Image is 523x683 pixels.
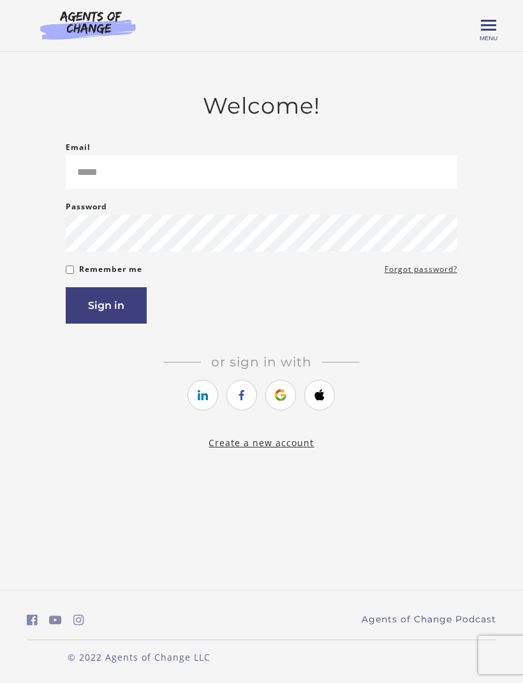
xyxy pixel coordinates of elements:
[188,380,218,410] a: https://courses.thinkific.com/users/auth/linkedin?ss%5Breferral%5D=&ss%5Buser_return_to%5D=&ss%5B...
[265,380,296,410] a: https://courses.thinkific.com/users/auth/google?ss%5Breferral%5D=&ss%5Buser_return_to%5D=&ss%5Bvi...
[201,354,322,370] span: Or sign in with
[481,18,496,33] button: Toggle menu Menu
[209,437,314,449] a: Create a new account
[27,611,38,629] a: https://www.facebook.com/groups/aswbtestprep (Open in a new window)
[27,614,38,626] i: https://www.facebook.com/groups/aswbtestprep (Open in a new window)
[362,613,496,626] a: Agents of Change Podcast
[73,611,84,629] a: https://www.instagram.com/agentsofchangeprep/ (Open in a new window)
[385,262,457,277] a: Forgot password?
[27,650,251,664] p: © 2022 Agents of Change LLC
[66,199,107,214] label: Password
[66,287,76,655] label: If you are a human, ignore this field
[79,262,142,277] label: Remember me
[304,380,335,410] a: https://courses.thinkific.com/users/auth/apple?ss%5Breferral%5D=&ss%5Buser_return_to%5D=&ss%5Bvis...
[66,287,147,324] button: Sign in
[481,24,496,26] span: Toggle menu
[49,614,62,626] i: https://www.youtube.com/c/AgentsofChangeTestPrepbyMeaganMitchell (Open in a new window)
[226,380,257,410] a: https://courses.thinkific.com/users/auth/facebook?ss%5Breferral%5D=&ss%5Buser_return_to%5D=&ss%5B...
[73,614,84,626] i: https://www.instagram.com/agentsofchangeprep/ (Open in a new window)
[27,10,149,40] img: Agents of Change Logo
[49,611,62,629] a: https://www.youtube.com/c/AgentsofChangeTestPrepbyMeaganMitchell (Open in a new window)
[480,34,497,41] span: Menu
[66,140,91,155] label: Email
[66,93,457,119] h2: Welcome!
